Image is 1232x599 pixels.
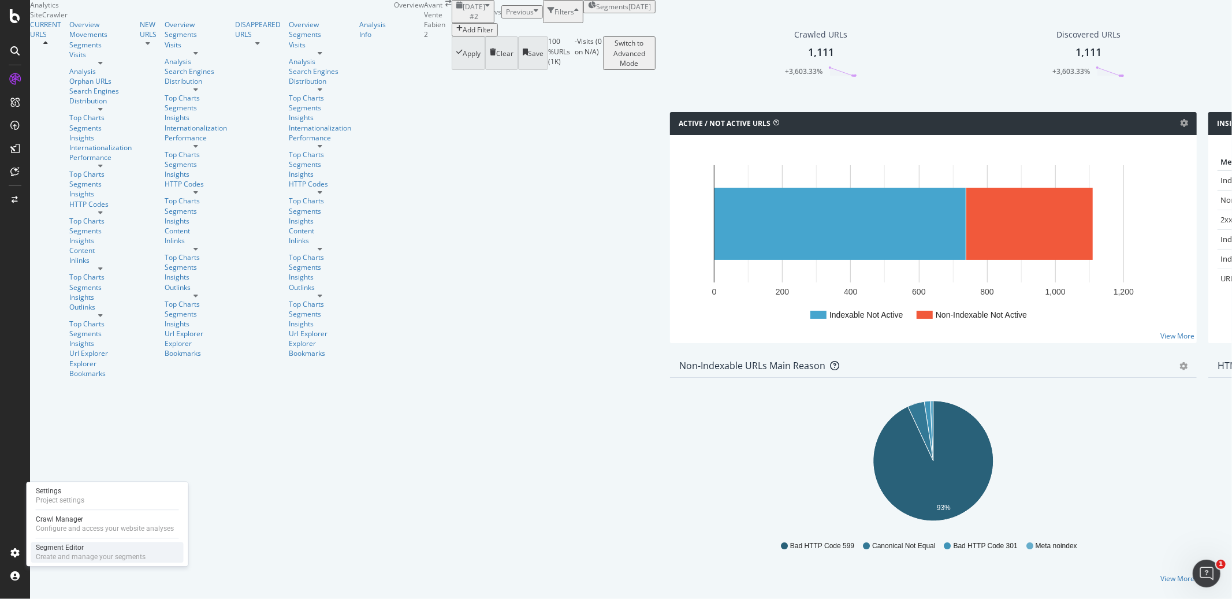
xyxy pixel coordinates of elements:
a: Segments [289,309,351,319]
div: Segments [69,179,132,189]
a: Top Charts [289,196,351,206]
a: Insights [69,292,132,302]
a: Top Charts [69,169,132,179]
a: Top Charts [165,252,227,262]
a: Insights [289,113,351,122]
a: NEW URLS [140,20,157,39]
svg: A chart. [679,154,1192,334]
a: Performance [69,152,132,162]
a: Top Charts [289,150,351,159]
div: Internationalization [289,123,351,133]
text: Non-Indexable Not Active [936,310,1027,319]
a: Content [69,245,132,255]
a: Search Engines [289,66,338,76]
div: CURRENT URLS [30,20,61,39]
button: Clear [485,36,518,69]
div: Overview [289,20,351,29]
div: Segments [165,309,227,319]
a: Url Explorer [289,329,351,338]
a: Analysis [165,57,227,66]
a: Segments [69,226,132,236]
a: Insights [165,216,227,226]
a: Top Charts [289,299,351,309]
a: Performance [165,133,227,143]
div: Segments [69,40,132,50]
a: Segments [165,262,227,272]
div: HTTP Codes [289,179,351,189]
a: Overview [165,20,227,29]
div: Content [165,226,227,236]
div: Create and manage your segments [36,552,146,561]
a: Insights [165,272,227,282]
div: Top Charts [69,113,132,122]
a: Distribution [289,76,351,86]
a: Internationalization [69,143,132,152]
div: Insights [165,319,227,329]
a: Url Explorer [69,348,132,358]
button: Save [518,36,548,69]
a: Insights [289,319,351,329]
div: Performance [289,133,351,143]
a: Visits [69,50,132,59]
span: vs [494,7,501,17]
div: +3,603.33% [785,66,822,76]
div: Top Charts [165,150,227,159]
a: Outlinks [289,282,351,292]
div: Distribution [165,76,227,86]
a: Top Charts [165,196,227,206]
div: Explorer Bookmarks [165,338,227,358]
div: SiteCrawler [30,10,394,20]
div: Analysis [289,57,351,66]
a: HTTP Codes [69,199,132,209]
div: Add Filter [463,25,493,35]
div: Non-Indexable URLs Main Reason [679,360,825,371]
a: Top Charts [69,216,132,226]
div: Segments [289,159,351,169]
span: Bad HTTP Code 599 [790,541,854,551]
a: Top Charts [69,319,132,329]
span: 1 [1216,560,1226,569]
a: DISAPPEARED URLS [235,20,281,39]
text: 93% [937,504,951,512]
a: Segments [165,103,227,113]
div: Insights [69,189,132,199]
a: Inlinks [289,236,351,245]
div: Crawl Manager [36,515,174,524]
a: Crawl ManagerConfigure and access your website analyses [31,514,184,534]
a: Orphan URLs [69,76,132,86]
a: SettingsProject settings [31,485,184,506]
a: Insights [165,169,227,179]
a: Insights [69,133,132,143]
a: Analysis [69,66,132,76]
a: Segments [289,262,351,272]
div: Top Charts [289,93,351,103]
a: Top Charts [165,93,227,103]
a: View More [1160,574,1194,583]
a: Segments [289,103,351,113]
div: Segments [165,29,227,39]
a: Inlinks [165,236,227,245]
a: Segments [69,329,132,338]
a: Segments [69,282,132,292]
